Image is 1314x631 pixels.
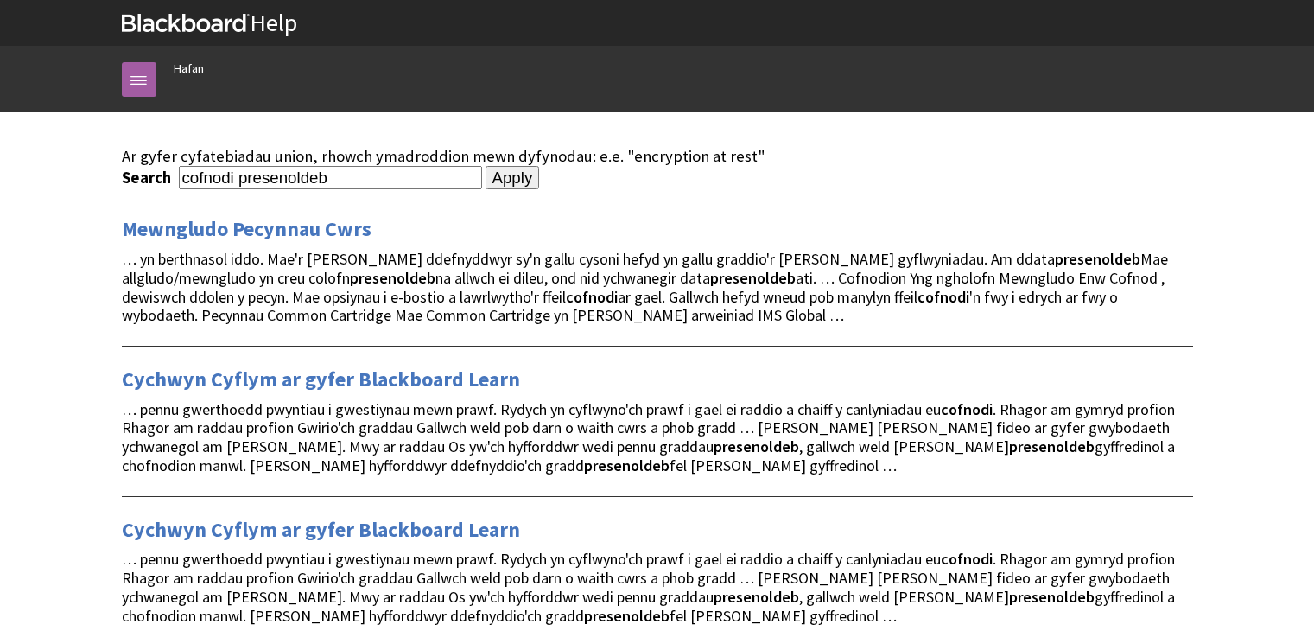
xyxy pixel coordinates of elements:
strong: cofnodi [941,549,993,569]
strong: cofnodi [941,399,993,419]
span: … pennu gwerthoedd pwyntiau i gwestiynau mewn prawf. Rydych yn cyflwyno'ch prawf i gael ei raddio... [122,399,1175,475]
strong: presenoldeb [584,456,670,475]
strong: presenoldeb [1009,587,1095,607]
input: Apply [486,166,540,190]
div: Ar gyfer cyfatebiadau union, rhowch ymadroddion mewn dyfynodau: e.e. "encryption at rest" [122,147,1193,166]
a: BlackboardHelp [122,7,297,38]
strong: presenoldeb [714,587,799,607]
strong: Blackboard [122,14,250,32]
span: … pennu gwerthoedd pwyntiau i gwestiynau mewn prawf. Rydych yn cyflwyno'ch prawf i gael ei raddio... [122,549,1175,625]
strong: presenoldeb [710,268,796,288]
label: Search [122,168,175,188]
a: Cychwyn Cyflym ar gyfer Blackboard Learn [122,516,520,544]
strong: presenoldeb [714,437,799,456]
a: Mewngludo Pecynnau Cwrs [122,215,371,243]
strong: presenoldeb [1055,249,1140,269]
a: Hafan [174,58,204,80]
span: … yn berthnasol iddo. Mae'r [PERSON_NAME] ddefnyddwyr sy'n gallu cysoni hefyd yn gallu graddio'r ... [122,249,1168,325]
strong: cofnodi [917,287,969,307]
strong: presenoldeb [350,268,435,288]
strong: cofnodi [566,287,618,307]
strong: presenoldeb [1009,437,1095,456]
strong: presenoldeb [584,606,670,626]
a: Cychwyn Cyflym ar gyfer Blackboard Learn [122,366,520,393]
